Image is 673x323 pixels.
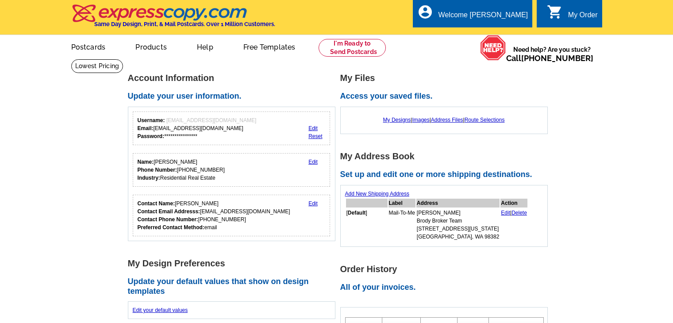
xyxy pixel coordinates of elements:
h1: My Address Book [340,152,553,161]
a: Postcards [57,36,120,57]
strong: Contact Phone Number: [138,216,198,223]
div: [PERSON_NAME] [EMAIL_ADDRESS][DOMAIN_NAME] [PHONE_NUMBER] email [138,200,290,231]
a: Same Day Design, Print, & Mail Postcards. Over 1 Million Customers. [71,11,275,27]
strong: Name: [138,159,154,165]
th: Address [416,199,500,208]
a: My Designs [383,117,411,123]
i: account_circle [417,4,433,20]
td: | [500,208,527,241]
h2: Access your saved files. [340,92,553,101]
h1: Order History [340,265,553,274]
h4: Same Day Design, Print, & Mail Postcards. Over 1 Million Customers. [94,21,275,27]
span: Call [506,54,593,63]
strong: Preferred Contact Method: [138,224,204,231]
b: Default [348,210,366,216]
td: [PERSON_NAME] Brody Broker Team [STREET_ADDRESS][US_STATE] [GEOGRAPHIC_DATA], WA 98382 [416,208,500,241]
strong: Industry: [138,175,160,181]
div: Your personal details. [133,153,331,187]
th: Label [388,199,415,208]
h1: My Files [340,73,553,83]
a: Products [121,36,181,57]
a: Delete [511,210,527,216]
strong: Contact Name: [138,200,175,207]
strong: Email: [138,125,154,131]
h2: Set up and edit one or more shipping destinations. [340,170,553,180]
a: shopping_cart My Order [547,10,598,21]
a: Edit [308,159,318,165]
a: Address Files [431,117,463,123]
a: Edit [501,210,510,216]
a: Help [183,36,227,57]
i: shopping_cart [547,4,563,20]
strong: Username: [138,117,165,123]
a: Edit [308,200,318,207]
div: [PERSON_NAME] [PHONE_NUMBER] Residential Real Estate [138,158,225,182]
img: help [480,35,506,61]
td: Mail-To-Me [388,208,415,241]
span: [EMAIL_ADDRESS][DOMAIN_NAME] [166,117,256,123]
strong: Phone Number: [138,167,177,173]
a: Images [412,117,429,123]
a: Add New Shipping Address [345,191,409,197]
a: Route Selections [465,117,505,123]
h2: Update your default values that show on design templates [128,277,340,296]
h1: Account Information [128,73,340,83]
a: Reset [308,133,322,139]
td: [ ] [346,208,388,241]
div: Your login information. [133,112,331,145]
span: Need help? Are you stuck? [506,45,598,63]
a: [PHONE_NUMBER] [521,54,593,63]
th: Action [500,199,527,208]
a: Free Templates [229,36,310,57]
strong: Password: [138,133,165,139]
div: My Order [568,11,598,23]
div: Welcome [PERSON_NAME] [438,11,528,23]
h2: Update your user information. [128,92,340,101]
a: Edit [308,125,318,131]
strong: Contact Email Addresss: [138,208,200,215]
h1: My Design Preferences [128,259,340,268]
a: Edit your default values [133,307,188,313]
div: | | | [345,112,543,128]
h2: All of your invoices. [340,283,553,292]
div: Who should we contact regarding order issues? [133,195,331,236]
